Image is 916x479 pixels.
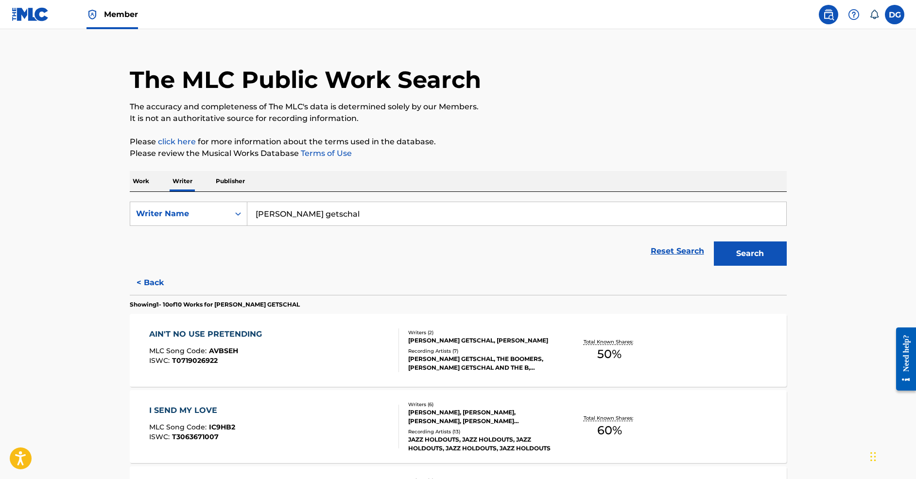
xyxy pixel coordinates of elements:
p: Please review the Musical Works Database [130,148,787,159]
span: 60 % [597,422,622,439]
img: search [823,9,834,20]
div: [PERSON_NAME], [PERSON_NAME], [PERSON_NAME], [PERSON_NAME] [PERSON_NAME], [PERSON_NAME], [PERSON_... [408,408,555,426]
div: I SEND MY LOVE [149,405,235,416]
div: Writers ( 6 ) [408,401,555,408]
p: Writer [170,171,195,191]
div: [PERSON_NAME] GETSCHAL, THE BOOMERS, [PERSON_NAME] GETSCHAL AND THE B, [PERSON_NAME] GETSCHAL AND... [408,355,555,372]
button: Search [714,241,787,266]
span: MLC Song Code : [149,423,209,431]
p: Total Known Shares: [584,414,636,422]
img: help [848,9,860,20]
span: IC9HB2 [209,423,235,431]
div: Recording Artists ( 7 ) [408,347,555,355]
div: [PERSON_NAME] GETSCHAL, [PERSON_NAME] [408,336,555,345]
div: Writers ( 2 ) [408,329,555,336]
span: 50 % [597,345,622,363]
a: I SEND MY LOVEMLC Song Code:IC9HB2ISWC:T3063671007Writers (6)[PERSON_NAME], [PERSON_NAME], [PERSO... [130,390,787,463]
h1: The MLC Public Work Search [130,65,481,94]
a: click here [158,137,196,146]
p: It is not an authoritative source for recording information. [130,113,787,124]
p: Please for more information about the terms used in the database. [130,136,787,148]
p: Total Known Shares: [584,338,636,345]
span: AVBSEH [209,346,238,355]
p: The accuracy and completeness of The MLC's data is determined solely by our Members. [130,101,787,113]
a: Reset Search [646,240,709,262]
iframe: Resource Center [889,319,916,399]
div: Notifications [869,10,879,19]
p: Work [130,171,152,191]
span: MLC Song Code : [149,346,209,355]
span: ISWC : [149,356,172,365]
div: Recording Artists ( 13 ) [408,428,555,435]
img: MLC Logo [12,7,49,21]
a: Public Search [819,5,838,24]
div: AIN'T NO USE PRETENDING [149,328,267,340]
a: AIN'T NO USE PRETENDINGMLC Song Code:AVBSEHISWC:T0719026922Writers (2)[PERSON_NAME] GETSCHAL, [PE... [130,314,787,387]
span: T0719026922 [172,356,218,365]
div: JAZZ HOLDOUTS, JAZZ HOLDOUTS, JAZZ HOLDOUTS, JAZZ HOLDOUTS, JAZZ HOLDOUTS [408,435,555,453]
p: Showing 1 - 10 of 10 Works for [PERSON_NAME] GETSCHAL [130,300,300,309]
div: Writer Name [136,208,224,220]
form: Search Form [130,202,787,271]
div: User Menu [885,5,904,24]
div: Drag [870,442,876,471]
iframe: Chat Widget [867,432,916,479]
button: < Back [130,271,188,295]
span: Member [104,9,138,20]
a: Terms of Use [299,149,352,158]
div: Help [844,5,864,24]
img: Top Rightsholder [86,9,98,20]
span: T3063671007 [172,432,219,441]
span: ISWC : [149,432,172,441]
p: Publisher [213,171,248,191]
